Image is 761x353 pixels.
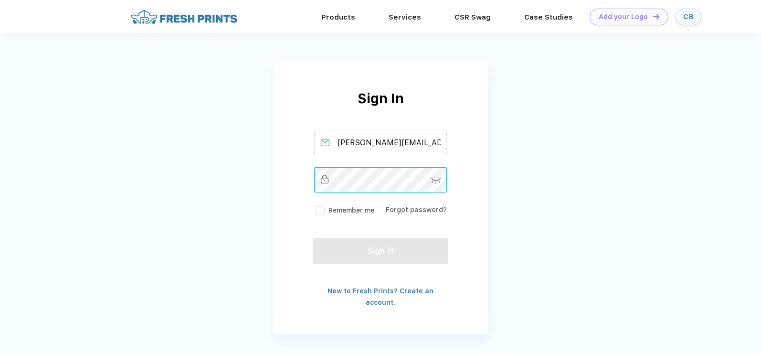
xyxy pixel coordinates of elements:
div: Sign In [273,88,488,130]
img: email_active.svg [321,139,329,146]
label: Remember me [314,205,374,215]
div: Add your Logo [599,13,648,21]
img: password-icon.svg [431,178,441,184]
img: password_inactive.svg [321,175,328,183]
a: Forgot password? [386,206,447,214]
a: Services [389,13,421,21]
button: Sign in [313,238,448,264]
img: DT [653,14,659,19]
input: Email [314,130,447,155]
div: CB [683,13,694,21]
a: CSR Swag [454,13,491,21]
a: New to Fresh Prints? Create an account. [328,287,433,306]
img: fo%20logo%202.webp [128,9,240,25]
a: CB [676,9,701,25]
a: Products [321,13,355,21]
